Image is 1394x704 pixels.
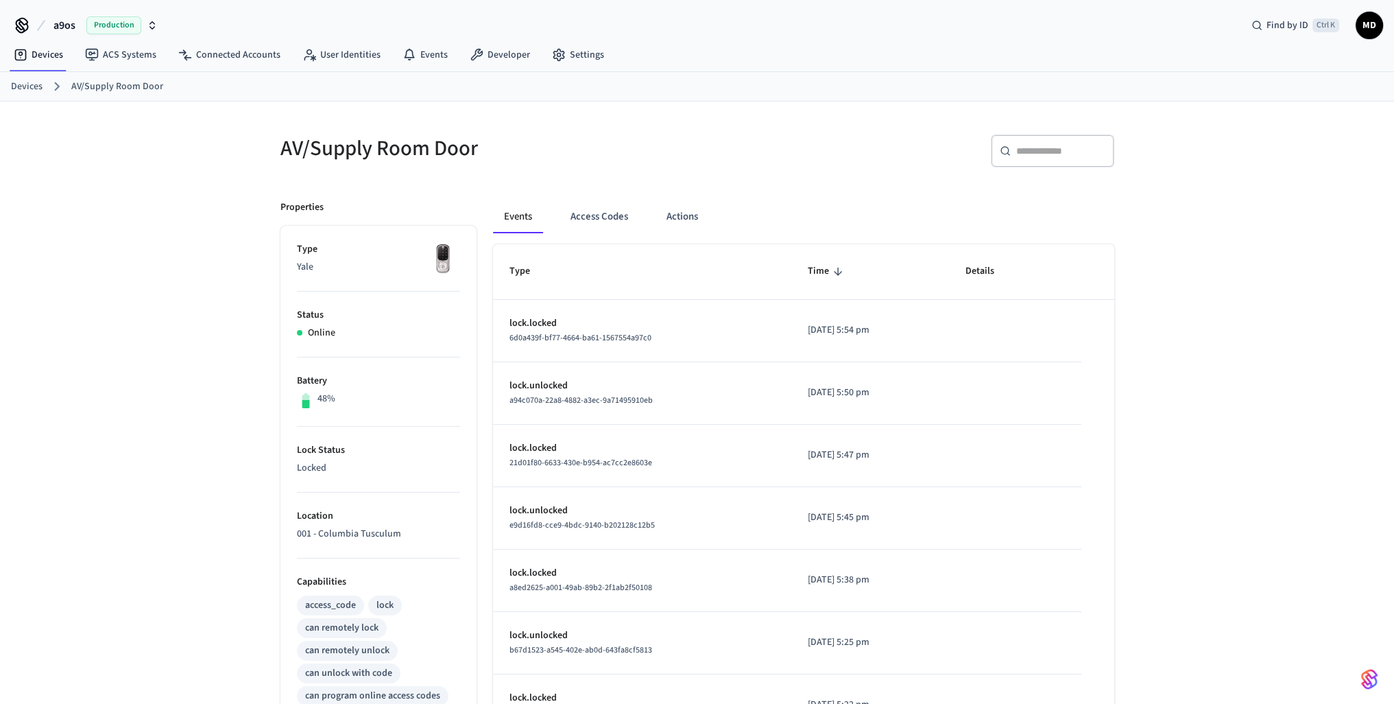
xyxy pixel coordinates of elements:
[1357,13,1382,38] span: MD
[297,443,460,458] p: Lock Status
[297,527,460,541] p: 001 - Columbia Tusculum
[280,200,324,215] p: Properties
[86,16,141,34] span: Production
[167,43,291,67] a: Connected Accounts
[509,332,651,344] span: 6d0a439f-bf77-4664-ba61-1567554a97c0
[808,635,932,650] p: [DATE] 5:25 pm
[1312,19,1339,32] span: Ctrl K
[509,316,776,331] p: lock.locked
[280,134,689,163] h5: AV/Supply Room Door
[541,43,615,67] a: Settings
[3,43,74,67] a: Devices
[560,200,639,233] button: Access Codes
[1361,668,1378,690] img: SeamLogoGradient.69752ec5.svg
[493,200,543,233] button: Events
[392,43,459,67] a: Events
[1356,12,1383,39] button: MD
[426,242,460,277] img: Yale Assure Touchscreen Wifi Smart Lock, Satin Nickel, Front
[297,461,460,476] p: Locked
[808,323,932,338] p: [DATE] 5:54 pm
[509,644,652,656] span: b67d1523-a545-402e-ab0d-643fa8cf5813
[808,573,932,587] p: [DATE] 5:38 pm
[808,261,847,282] span: Time
[808,448,932,462] p: [DATE] 5:47 pm
[305,644,389,658] div: can remotely unlock
[305,689,440,703] div: can program online access codes
[493,200,1114,233] div: ant example
[509,519,655,531] span: e9d16fd8-cce9-4bdc-9140-b202128c12b5
[509,566,776,580] p: lock.locked
[297,260,460,274] p: Yale
[297,509,460,524] p: Location
[808,386,932,400] p: [DATE] 5:50 pm
[509,582,652,594] span: a8ed2625-a001-49ab-89b2-2f1ab2f50108
[74,43,167,67] a: ACS Systems
[11,80,43,94] a: Devices
[71,80,163,94] a: AV/Supply Room Door
[509,441,776,456] p: lock.locked
[509,457,652,469] span: 21d01f80-6633-430e-b954-ac7cc2e8603e
[965,261,1012,282] span: Details
[509,629,776,643] p: lock.unlocked
[509,261,548,282] span: Type
[305,621,378,635] div: can remotely lock
[509,504,776,518] p: lock.unlocked
[808,511,932,525] p: [DATE] 5:45 pm
[297,575,460,589] p: Capabilities
[509,379,776,393] p: lock.unlocked
[656,200,709,233] button: Actions
[509,395,653,406] span: a94c070a-22a8-4882-a3ec-9a71495910eb
[305,598,356,613] div: access_code
[297,242,460,257] p: Type
[305,666,392,681] div: can unlock with code
[297,308,460,322] p: Status
[53,17,75,34] span: a9os
[308,326,335,340] p: Online
[459,43,541,67] a: Developer
[1266,19,1308,32] span: Find by ID
[291,43,392,67] a: User Identities
[297,374,460,388] p: Battery
[376,598,394,613] div: lock
[317,392,335,406] p: 48%
[1240,13,1350,38] div: Find by IDCtrl K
